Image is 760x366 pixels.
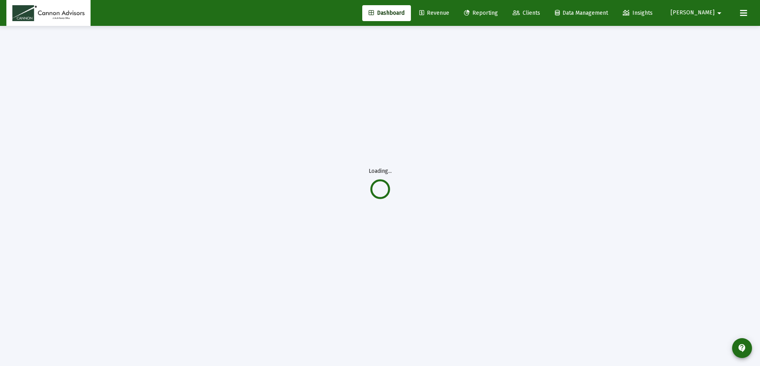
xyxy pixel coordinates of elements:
span: Dashboard [369,10,405,16]
a: Revenue [413,5,456,21]
mat-icon: contact_support [737,343,747,353]
mat-icon: arrow_drop_down [715,5,724,21]
img: Dashboard [12,5,85,21]
button: [PERSON_NAME] [661,5,734,21]
span: Reporting [464,10,498,16]
a: Insights [616,5,659,21]
a: Reporting [458,5,504,21]
span: Revenue [419,10,449,16]
span: [PERSON_NAME] [671,10,715,16]
span: Data Management [555,10,608,16]
a: Clients [506,5,547,21]
span: Insights [623,10,653,16]
span: Clients [513,10,540,16]
a: Data Management [549,5,614,21]
a: Dashboard [362,5,411,21]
